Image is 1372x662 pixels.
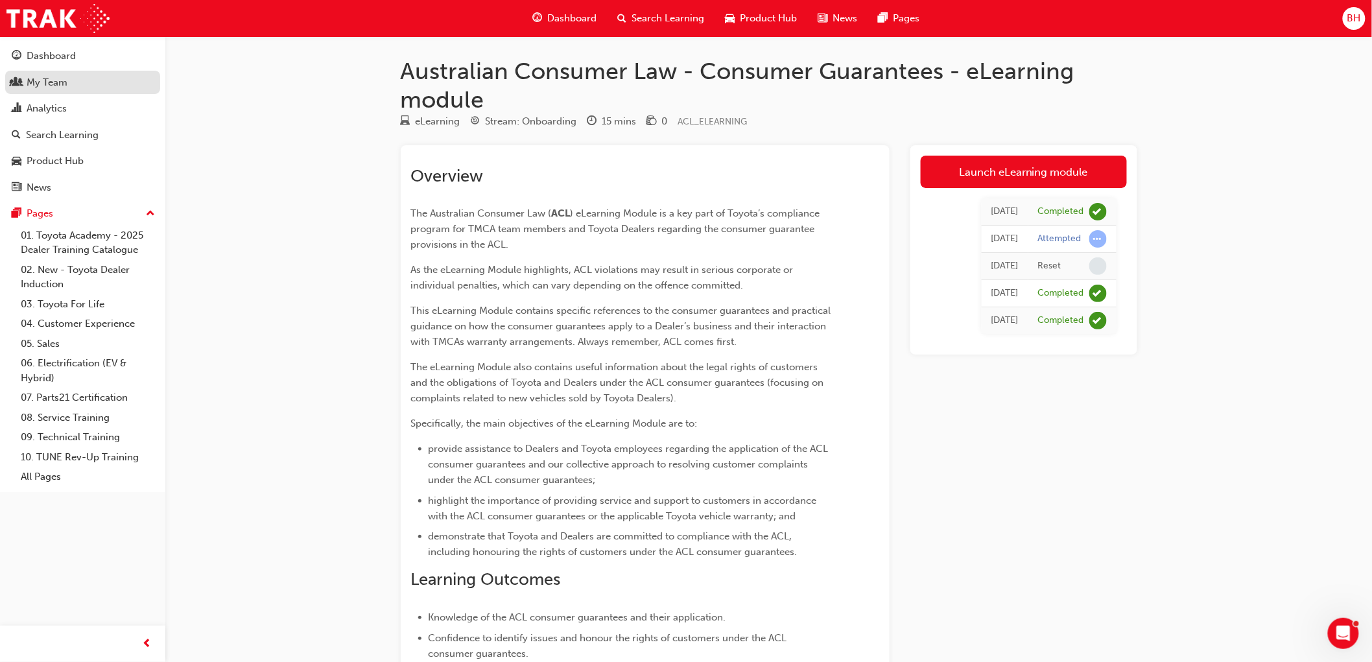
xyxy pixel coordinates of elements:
span: BH [1347,11,1361,26]
a: Launch eLearning module [921,156,1127,188]
span: search-icon [12,130,21,141]
a: Dashboard [5,44,160,68]
button: DashboardMy TeamAnalyticsSearch LearningProduct HubNews [5,41,160,202]
div: Dashboard [27,49,76,64]
div: Stream [471,113,577,130]
a: 10. TUNE Rev-Up Training [16,447,160,467]
div: 0 [662,114,668,129]
span: Search Learning [632,11,705,26]
div: Pages [27,206,53,221]
a: guage-iconDashboard [523,5,608,32]
div: Price [647,113,668,130]
span: learningRecordVerb_ATTEMPT-icon [1089,230,1107,248]
span: people-icon [12,77,21,89]
div: Attempted [1038,233,1082,245]
span: Pages [893,11,920,26]
a: 06. Electrification (EV & Hybrid) [16,353,160,388]
div: Product Hub [27,154,84,169]
span: learningRecordVerb_NONE-icon [1089,257,1107,275]
span: ) eLearning Module is a key part of Toyota’s compliance program for TMCA team members and Toyota ... [411,207,823,250]
div: Reset [1038,260,1061,272]
div: Completed [1038,206,1084,218]
span: prev-icon [143,636,152,652]
div: Stream: Onboarding [486,114,577,129]
span: target-icon [471,116,480,128]
a: 08. Service Training [16,408,160,428]
span: Learning resource code [678,116,748,127]
span: news-icon [12,182,21,194]
div: My Team [27,75,67,90]
span: chart-icon [12,103,21,115]
a: Search Learning [5,123,160,147]
span: learningRecordVerb_COMPLETE-icon [1089,203,1107,220]
div: News [27,180,51,195]
span: As the eLearning Module highlights, ACL violations may result in serious corporate or individual ... [411,264,796,291]
span: clock-icon [587,116,597,128]
div: Duration [587,113,637,130]
a: Analytics [5,97,160,121]
a: search-iconSearch Learning [608,5,715,32]
span: Product Hub [740,11,798,26]
div: Search Learning [26,128,99,143]
a: 07. Parts21 Certification [16,388,160,408]
div: Completed [1038,287,1084,300]
a: 09. Technical Training [16,427,160,447]
span: News [833,11,858,26]
div: eLearning [416,114,460,129]
span: highlight the importance of providing service and support to customers in accordance with the ACL... [429,495,820,522]
span: The eLearning Module also contains useful information about the legal rights of customers and the... [411,361,827,404]
span: Overview [411,166,484,186]
span: learningRecordVerb_COMPLETE-icon [1089,312,1107,329]
span: learningRecordVerb_COMPLETE-icon [1089,285,1107,302]
button: BH [1343,7,1366,30]
button: Pages [5,202,160,226]
div: Analytics [27,101,67,116]
span: This eLearning Module contains specific references to the consumer guarantees and practical guida... [411,305,834,348]
a: All Pages [16,467,160,487]
span: demonstrate that Toyota and Dealers are committed to compliance with the ACL, including honouring... [429,530,798,558]
a: news-iconNews [808,5,868,32]
span: The Australian Consumer Law ( [411,207,552,219]
div: Completed [1038,314,1084,327]
span: news-icon [818,10,828,27]
span: guage-icon [533,10,543,27]
span: guage-icon [12,51,21,62]
span: money-icon [647,116,657,128]
a: 05. Sales [16,334,160,354]
span: provide assistance to Dealers and Toyota employees regarding the application of the ACL consumer ... [429,443,831,486]
img: Trak [6,4,110,33]
span: Confidence to identify issues and honour the rights of customers under the ACL consumer guarantees. [429,632,790,659]
span: Knowledge of the ACL consumer guarantees and their application. [429,611,726,623]
a: 03. Toyota For Life [16,294,160,314]
h1: Australian Consumer Law - Consumer Guarantees - eLearning module [401,57,1137,113]
div: Wed May 07 2025 11:24:43 GMT+1000 (Australian Eastern Standard Time) [991,259,1019,274]
div: Wed May 07 2025 11:24:44 GMT+1000 (Australian Eastern Standard Time) [991,231,1019,246]
span: pages-icon [879,10,888,27]
a: News [5,176,160,200]
span: Learning Outcomes [411,569,561,589]
div: Mon Apr 17 2023 00:00:00 GMT+1000 (Australian Eastern Standard Time) [991,286,1019,301]
div: Mon Jul 04 2022 00:00:00 GMT+1000 (Australian Eastern Standard Time) [991,313,1019,328]
a: 04. Customer Experience [16,314,160,334]
a: My Team [5,71,160,95]
a: 02. New - Toyota Dealer Induction [16,260,160,294]
span: pages-icon [12,208,21,220]
div: Wed May 07 2025 11:26:56 GMT+1000 (Australian Eastern Standard Time) [991,204,1019,219]
div: Type [401,113,460,130]
span: search-icon [618,10,627,27]
span: ACL [552,207,571,219]
span: car-icon [12,156,21,167]
iframe: Intercom live chat [1328,618,1359,649]
a: pages-iconPages [868,5,930,32]
a: car-iconProduct Hub [715,5,808,32]
span: Dashboard [548,11,597,26]
span: car-icon [726,10,735,27]
span: learningResourceType_ELEARNING-icon [401,116,410,128]
div: 15 mins [602,114,637,129]
span: Specifically, the main objectives of the eLearning Module are to: [411,418,698,429]
span: up-icon [146,206,155,222]
a: Product Hub [5,149,160,173]
a: 01. Toyota Academy - 2025 Dealer Training Catalogue [16,226,160,260]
